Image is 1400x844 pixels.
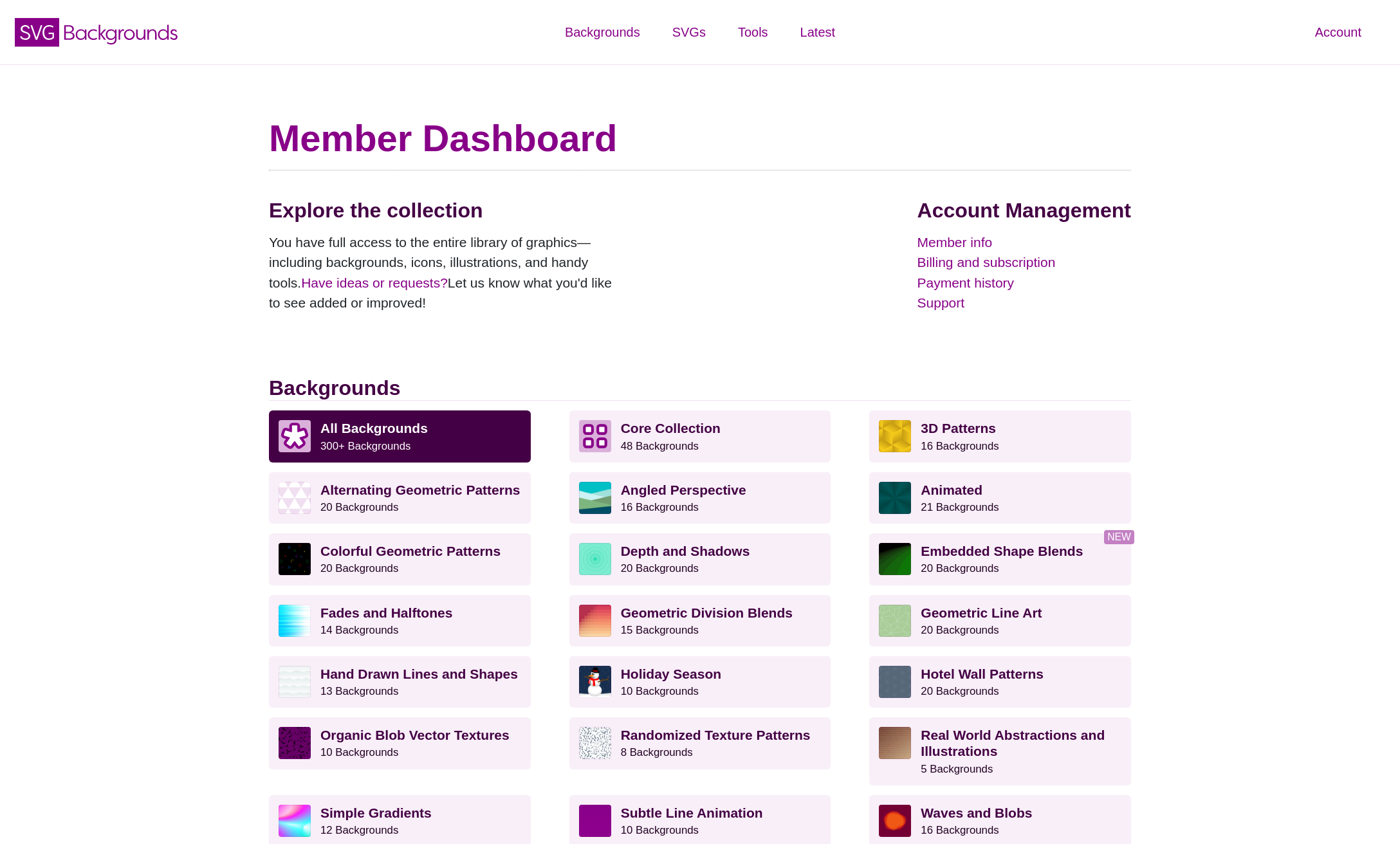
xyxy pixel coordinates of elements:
a: Embedded Shape Blends20 Backgrounds [869,533,1131,585]
a: Billing and subscription [917,252,1131,273]
h2: Account Management [917,198,1131,223]
small: 20 Backgrounds [921,562,999,574]
a: Tools [722,13,784,51]
img: a rainbow pattern of outlined geometric shapes [279,543,311,575]
strong: All Backgrounds [320,421,428,436]
img: green to black rings rippling away from corner [879,543,911,575]
small: 20 Backgrounds [320,562,398,574]
a: Angled Perspective16 Backgrounds [569,472,831,524]
strong: 3D Patterns [921,421,996,436]
a: Member info [917,232,1131,253]
a: Payment history [917,273,1131,293]
a: All Backgrounds 300+ Backgrounds [269,410,531,462]
strong: Subtle Line Animation [621,805,763,820]
small: 12 Backgrounds [320,824,398,836]
small: 16 Backgrounds [921,440,999,452]
small: 16 Backgrounds [921,824,999,836]
img: green rave light effect animated background [879,482,911,514]
img: green layered rings within rings [579,543,611,575]
a: Hand Drawn Lines and Shapes13 Backgrounds [269,656,531,708]
small: 20 Backgrounds [621,562,699,574]
a: Depth and Shadows20 Backgrounds [569,533,831,585]
strong: Colorful Geometric Patterns [320,544,501,558]
a: Backgrounds [549,13,656,51]
small: 10 Backgrounds [621,824,699,836]
a: Hotel Wall Patterns20 Backgrounds [869,656,1131,708]
strong: Fades and Halftones [320,605,452,620]
a: Account [1299,13,1377,51]
strong: Hand Drawn Lines and Shapes [320,666,518,681]
small: 48 Backgrounds [621,440,699,452]
img: fancy golden cube pattern [879,420,911,452]
a: Fades and Halftones14 Backgrounds [269,595,531,647]
img: red-to-yellow gradient large pixel grid [579,605,611,637]
a: Have ideas or requests? [301,275,448,290]
img: a line grid with a slope perspective [579,805,611,837]
small: 15 Backgrounds [621,624,699,636]
strong: Embedded Shape Blends [921,544,1083,558]
strong: Depth and Shadows [621,544,750,558]
img: white subtle wave background [279,666,311,698]
small: 14 Backgrounds [320,624,398,636]
img: geometric web of connecting lines [879,605,911,637]
strong: Hotel Wall Patterns [921,666,1044,681]
small: 8 Backgrounds [621,746,693,758]
strong: Geometric Division Blends [621,605,793,620]
strong: Angled Perspective [621,482,746,497]
small: 10 Backgrounds [320,746,398,758]
a: Real World Abstractions and Illustrations5 Backgrounds [869,717,1131,785]
img: colorful radial mesh gradient rainbow [279,805,311,837]
strong: Randomized Texture Patterns [621,728,811,742]
img: Purple vector splotches [279,727,311,759]
small: 300+ Backgrounds [320,440,410,452]
a: Randomized Texture Patterns8 Backgrounds [569,717,831,769]
a: Geometric Line Art20 Backgrounds [869,595,1131,647]
h2: Explore the collection [269,198,623,223]
img: blue lights stretching horizontally over white [279,605,311,637]
small: 20 Backgrounds [921,685,999,697]
small: 13 Backgrounds [320,685,398,697]
a: 3D Patterns16 Backgrounds [869,410,1131,462]
strong: Holiday Season [621,666,721,681]
small: 20 Backgrounds [320,501,398,513]
strong: Core Collection [621,421,721,436]
a: Core Collection 48 Backgrounds [569,410,831,462]
a: Geometric Division Blends15 Backgrounds [569,595,831,647]
strong: Animated [921,482,982,497]
img: abstract landscape with sky mountains and water [579,482,611,514]
a: Support [917,293,1131,313]
strong: Simple Gradients [320,805,432,820]
strong: Geometric Line Art [921,605,1042,620]
small: 10 Backgrounds [621,685,699,697]
a: SVGs [656,13,722,51]
img: intersecting outlined circles formation pattern [879,666,911,698]
strong: Organic Blob Vector Textures [320,728,510,742]
small: 20 Backgrounds [921,624,999,636]
a: Alternating Geometric Patterns20 Backgrounds [269,472,531,524]
small: 21 Backgrounds [921,501,999,513]
img: vector art snowman with black hat, branch arms, and carrot nose [579,666,611,698]
a: Organic Blob Vector Textures10 Backgrounds [269,717,531,769]
h1: Member Dashboard [269,116,1131,161]
small: 16 Backgrounds [621,501,699,513]
strong: Waves and Blobs [921,805,1032,820]
a: Animated21 Backgrounds [869,472,1131,524]
img: gray texture pattern on white [579,727,611,759]
small: 5 Backgrounds [921,763,993,775]
strong: Alternating Geometric Patterns [320,482,520,497]
img: light purple and white alternating triangle pattern [279,482,311,514]
img: wooden floor pattern [879,727,911,759]
p: You have full access to the entire library of graphics—including backgrounds, icons, illustration... [269,232,623,313]
a: Latest [784,13,851,51]
strong: Real World Abstractions and Illustrations [921,728,1105,758]
h2: Backgrounds [269,376,1131,401]
a: Holiday Season10 Backgrounds [569,656,831,708]
a: Colorful Geometric Patterns20 Backgrounds [269,533,531,585]
img: various uneven centered blobs [879,805,911,837]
